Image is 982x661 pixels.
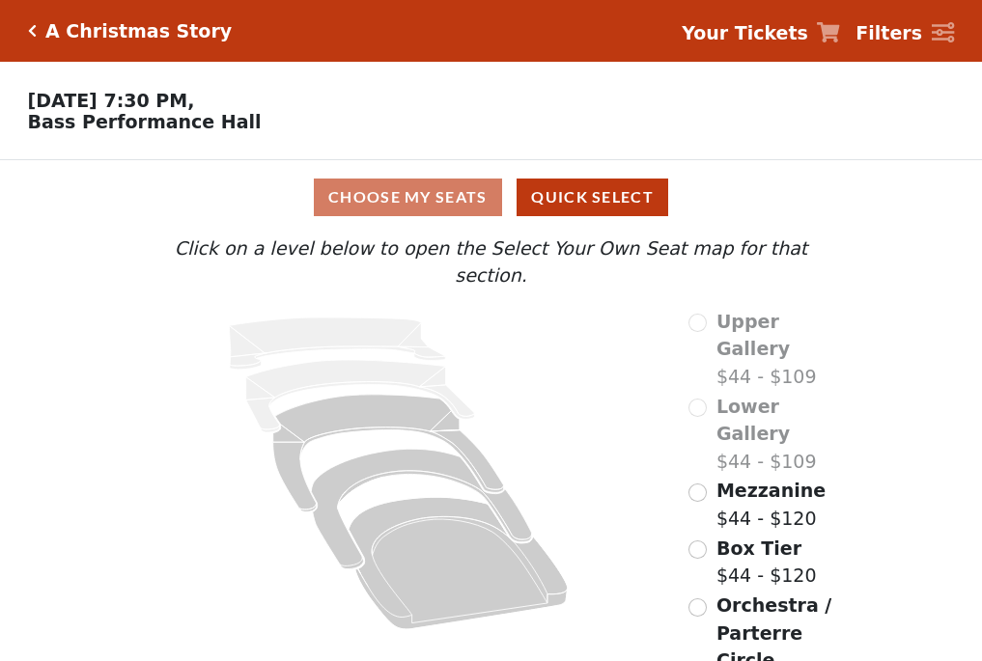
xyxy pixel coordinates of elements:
[716,537,801,559] span: Box Tier
[28,24,37,38] a: Click here to go back to filters
[716,311,790,360] span: Upper Gallery
[856,22,922,43] strong: Filters
[136,234,845,289] p: Click on a level below to open the Select Your Own Seat map for that section.
[45,20,232,42] h5: A Christmas Story
[716,535,817,590] label: $44 - $120
[716,477,826,532] label: $44 - $120
[682,22,808,43] strong: Your Tickets
[517,179,668,216] button: Quick Select
[230,317,446,370] path: Upper Gallery - Seats Available: 0
[682,19,840,47] a: Your Tickets
[716,308,846,391] label: $44 - $109
[350,497,569,629] path: Orchestra / Parterre Circle - Seats Available: 235
[716,480,826,501] span: Mezzanine
[716,393,846,476] label: $44 - $109
[716,396,790,445] span: Lower Gallery
[856,19,954,47] a: Filters
[246,360,475,432] path: Lower Gallery - Seats Available: 0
